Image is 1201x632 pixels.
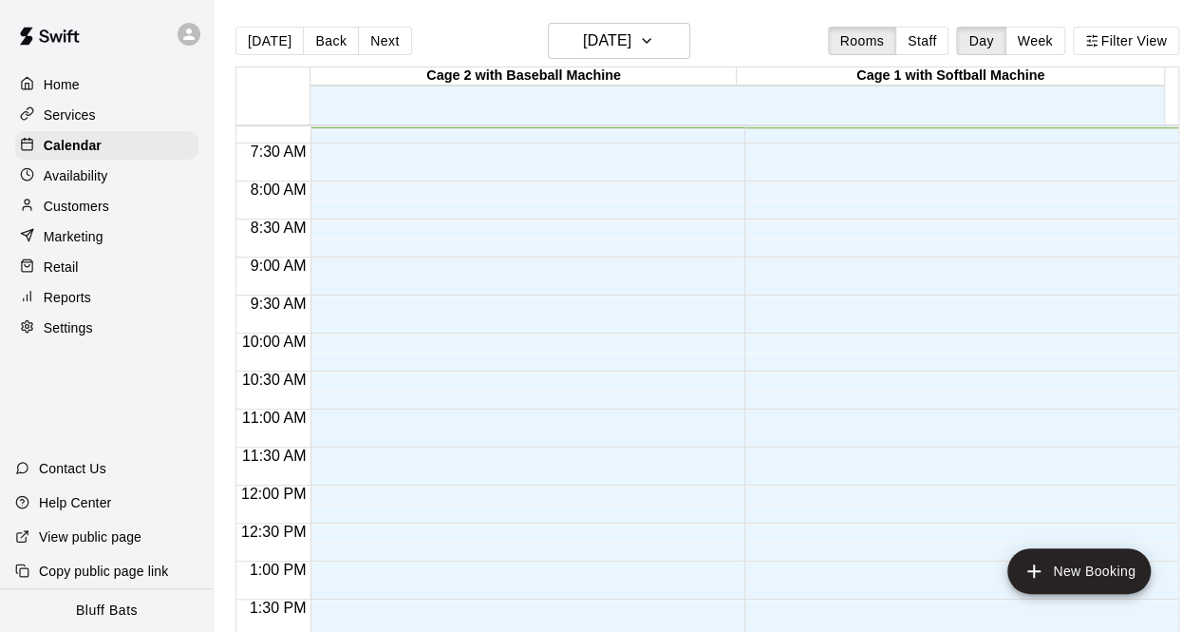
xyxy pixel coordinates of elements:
button: Day [956,27,1005,55]
span: 7:30 AM [246,144,311,160]
p: Retail [44,258,79,277]
a: Marketing [15,222,198,251]
a: Services [15,101,198,129]
span: 11:30 AM [237,448,311,464]
p: Calendar [44,136,102,155]
span: 8:00 AM [246,182,311,198]
span: 10:00 AM [237,334,311,350]
p: Help Center [39,493,111,512]
p: View public page [39,527,141,546]
a: Settings [15,314,198,342]
h6: [DATE] [583,28,631,54]
a: Availability [15,162,198,190]
button: add [1007,548,1151,594]
a: Calendar [15,131,198,160]
span: 1:00 PM [245,562,311,578]
span: 9:00 AM [246,258,311,274]
a: Home [15,70,198,99]
p: Availability [44,166,108,185]
button: [DATE] [235,27,304,55]
p: Customers [44,197,109,216]
p: Contact Us [39,459,106,478]
button: Filter View [1073,27,1179,55]
span: 10:30 AM [237,372,311,388]
p: Settings [44,318,93,337]
p: Reports [44,288,91,307]
p: Services [44,105,96,124]
p: Marketing [44,227,103,246]
span: 12:00 PM [236,486,310,502]
button: Week [1005,27,1065,55]
span: 12:30 PM [236,524,310,540]
button: Rooms [828,27,896,55]
button: [DATE] [548,23,690,59]
span: 8:30 AM [246,220,311,236]
span: 9:30 AM [246,296,311,312]
button: Staff [895,27,949,55]
button: Back [303,27,359,55]
a: Reports [15,283,198,312]
div: Cage 1 with Softball Machine [737,67,1164,86]
button: Next [358,27,411,55]
p: Home [44,75,80,94]
a: Retail [15,253,198,281]
p: Bluff Bats [76,601,138,621]
span: 1:30 PM [245,600,311,616]
span: 11:00 AM [237,410,311,426]
p: Copy public page link [39,562,168,581]
div: Cage 2 with Baseball Machine [310,67,738,86]
a: Customers [15,192,198,220]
